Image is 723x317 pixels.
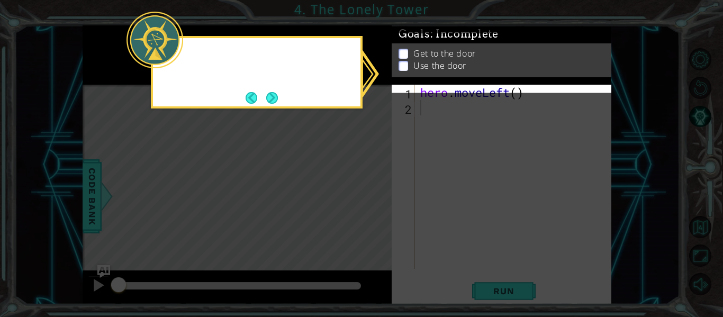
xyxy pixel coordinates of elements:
[246,92,266,104] button: Back
[430,29,499,42] span: : Incomplete
[266,92,278,104] button: Next
[413,49,475,61] p: Get to the door
[399,29,499,42] span: Goals
[413,61,466,73] p: Use the door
